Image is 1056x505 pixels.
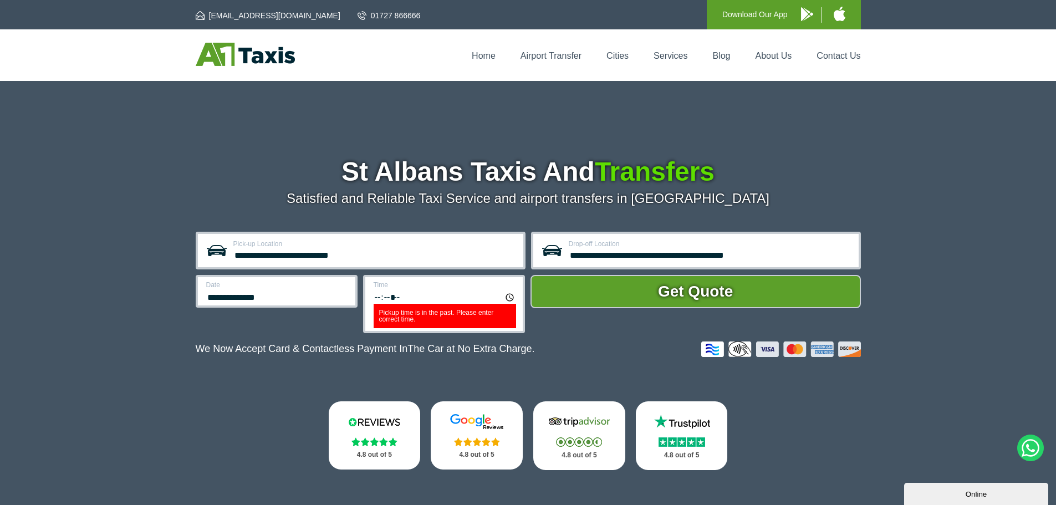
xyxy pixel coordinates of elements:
img: Stars [659,437,705,447]
a: 01727 866666 [358,10,421,21]
p: Satisfied and Reliable Taxi Service and airport transfers in [GEOGRAPHIC_DATA] [196,191,861,206]
p: 4.8 out of 5 [545,448,613,462]
a: Contact Us [817,51,860,60]
p: 4.8 out of 5 [648,448,716,462]
p: 4.8 out of 5 [443,448,511,462]
label: Date [206,282,349,288]
img: Stars [351,437,397,446]
label: Time [374,282,516,288]
a: Home [472,51,496,60]
label: Pickup time is in the past. Please enter correct time. [374,304,516,328]
img: Google [443,414,510,430]
a: Services [654,51,687,60]
p: 4.8 out of 5 [341,448,409,462]
a: Reviews.io Stars 4.8 out of 5 [329,401,421,470]
img: Tripadvisor [546,414,613,430]
button: Get Quote [530,275,861,308]
img: Trustpilot [649,414,715,430]
img: A1 Taxis iPhone App [834,7,845,21]
label: Pick-up Location [233,241,517,247]
a: Airport Transfer [521,51,581,60]
h1: St Albans Taxis And [196,159,861,185]
p: Download Our App [722,8,788,22]
a: Cities [606,51,629,60]
iframe: chat widget [904,481,1050,505]
a: Google Stars 4.8 out of 5 [431,401,523,470]
img: A1 Taxis Android App [801,7,813,21]
img: Stars [454,437,500,446]
a: About Us [756,51,792,60]
img: Stars [556,437,602,447]
img: A1 Taxis St Albans LTD [196,43,295,66]
span: The Car at No Extra Charge. [407,343,534,354]
label: Drop-off Location [569,241,852,247]
p: We Now Accept Card & Contactless Payment In [196,343,535,355]
a: Tripadvisor Stars 4.8 out of 5 [533,401,625,470]
span: Transfers [595,157,715,186]
a: Blog [712,51,730,60]
a: Trustpilot Stars 4.8 out of 5 [636,401,728,470]
a: [EMAIL_ADDRESS][DOMAIN_NAME] [196,10,340,21]
img: Credit And Debit Cards [701,341,861,357]
img: Reviews.io [341,414,407,430]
